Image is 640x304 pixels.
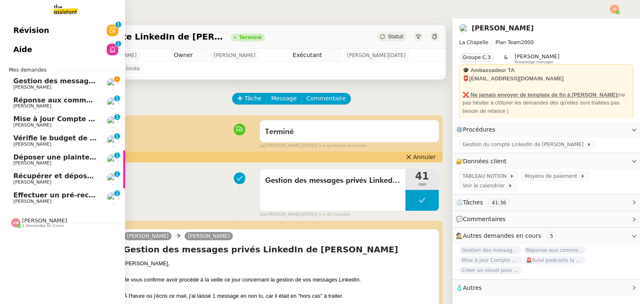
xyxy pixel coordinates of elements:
[107,97,118,109] img: users%2F37wbV9IbQuXMU0UH0ngzBXzaEe12%2Favatar%2Fcba66ece-c48a-48c8-9897-a2adc1834457
[170,49,207,62] td: Owner
[459,24,468,33] img: users%2F37wbV9IbQuXMU0UH0ngzBXzaEe12%2Favatar%2Fcba66ece-c48a-48c8-9897-a2adc1834457
[463,284,482,291] span: Autres
[463,232,541,239] span: Autres demandes en cours
[114,114,120,120] nz-badge-sup: 1
[107,154,118,166] img: users%2F3XW7N0tEcIOoc8sxKxWqDcFn91D2%2Favatar%2F5653ca14-9fea-463f-a381-ec4f4d723a3b
[13,191,176,199] span: Effectuer un pré-recrutement téléphonique
[114,171,120,177] nz-badge-sup: 1
[456,199,517,206] span: ⏲️
[456,157,510,166] span: 🔐
[459,53,494,62] nz-tag: Groupe C.3
[107,78,118,90] img: users%2F37wbV9IbQuXMU0UH0ngzBXzaEe12%2Favatar%2Fcba66ece-c48a-48c8-9897-a2adc1834457
[4,66,52,74] span: Mes demandes
[402,152,439,162] button: Annuler
[214,51,255,60] span: [PERSON_NAME]
[124,232,172,240] a: [PERSON_NAME]
[13,43,32,56] span: Aide
[115,190,119,198] p: 1
[462,75,630,83] div: 📮
[456,284,482,291] span: 🧴
[459,256,522,264] span: Mise à jour Compte Freezbee - [DATE]
[504,53,508,64] span: &
[413,153,436,161] span: Annuler
[13,122,51,128] span: [PERSON_NAME]
[245,94,262,103] span: Tâche
[13,115,155,123] span: Mise à jour Compte Freezbee - [DATE]
[13,134,134,142] span: Vérifie le budget de l'alternante
[115,133,119,141] p: 1
[463,158,507,164] span: Données client
[452,122,640,138] div: ⚙️Procédures
[515,53,560,64] app-user-label: Knowledge manager
[547,232,557,240] nz-tag: 5
[13,24,49,37] span: Révision
[306,94,346,103] span: Commentaire
[115,152,119,160] p: 1
[456,125,499,135] span: ⚙️
[488,199,510,207] nz-tag: 41:36
[260,142,267,150] span: par
[260,211,350,218] small: [PERSON_NAME][DATE]
[107,192,118,204] img: users%2FdHO1iM5N2ObAeWsI96eSgBoqS9g1%2Favatar%2Fdownload.png
[265,174,400,187] span: Gestion des messages privés LinkedIn de [PERSON_NAME]
[117,22,120,29] p: 1
[185,232,233,240] a: [PERSON_NAME]
[452,153,640,169] div: 🔐Données client
[495,40,521,45] span: Plan Team
[124,292,435,300] div: À l'heure où j'écris ce mail, j'ai laissé 1 message en non lu, car il était en "hors cas" à traiter.
[523,246,586,254] span: Réponse aux commentaires avec [URL] - [DATE]
[315,211,350,218] span: il y a 42 minutes
[13,77,188,85] span: Gestion des messages privés linkedIn - [DATE]
[13,85,51,90] span: [PERSON_NAME]
[459,246,522,254] span: Gestion des messages privés linkedIn - [DATE]
[472,24,534,32] a: [PERSON_NAME]
[13,96,193,104] span: Réponse aux commentaires avec [URL] - [DATE]
[610,5,619,14] img: svg
[260,211,267,218] span: par
[124,259,435,268] div: [PERSON_NAME],
[462,91,630,115] div: ne pas hésiter à clôturer les demandes dès qu'elles sont traitées pas besoin de relance )
[115,95,119,103] p: 1
[13,103,51,109] span: [PERSON_NAME]
[107,173,118,184] img: users%2FpftfpH3HWzRMeZpe6E7kXDgO5SJ3%2Favatar%2Fa3cc7090-f8ed-4df9-82e0-3c63ac65f9dd
[515,53,560,60] span: [PERSON_NAME]
[459,266,522,274] span: Créer un visuel pour Masterclass Notion
[13,179,51,185] span: [PERSON_NAME]
[260,142,367,150] small: [PERSON_NAME][DATE]
[452,211,640,227] div: 💬Commentaires
[301,93,351,105] button: Commentaire
[115,171,119,179] p: 1
[469,75,564,82] strong: [EMAIL_ADDRESS][DOMAIN_NAME]
[462,140,587,149] span: Gestion du compte LinkedIn de [PERSON_NAME]
[388,34,403,40] span: Statut
[115,22,121,27] nz-badge-sup: 1
[452,280,640,296] div: 🧴Autres
[115,114,119,122] p: 1
[463,216,505,222] span: Commentaires
[289,49,340,62] td: Exécutant
[265,128,294,136] span: Terminé
[22,224,64,228] span: 2 demandes en cours
[114,133,120,139] nz-badge-sup: 1
[462,182,508,190] span: Voir le calendrier
[462,172,510,180] span: TABLEAU NOTION
[463,199,483,206] span: Tâches
[117,41,120,48] p: 1
[13,153,143,161] span: Déposer une plainte pour piratage
[114,190,120,196] nz-badge-sup: 1
[315,142,366,150] span: il y a quelques secondes
[347,51,405,60] span: [PERSON_NAME][DATE]
[13,142,51,147] span: [PERSON_NAME]
[452,228,640,244] div: 🕵️Autres demandes en cours 5
[13,199,51,204] span: [PERSON_NAME]
[405,181,439,188] span: min
[523,256,586,264] span: 🚨Suivi podcasts la chapelle radio 18 août 2025
[124,244,435,255] h4: Gestion des messages privés LinkedIn de [PERSON_NAME]
[271,94,297,103] span: Message
[13,160,51,166] span: [PERSON_NAME]
[22,217,67,224] span: [PERSON_NAME]
[405,171,439,181] span: 41
[462,92,617,98] u: ❌ Ne jamais envoyer de template de fin à [PERSON_NAME]
[456,232,560,239] span: 🕵️
[525,172,580,180] span: Moyens de paiement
